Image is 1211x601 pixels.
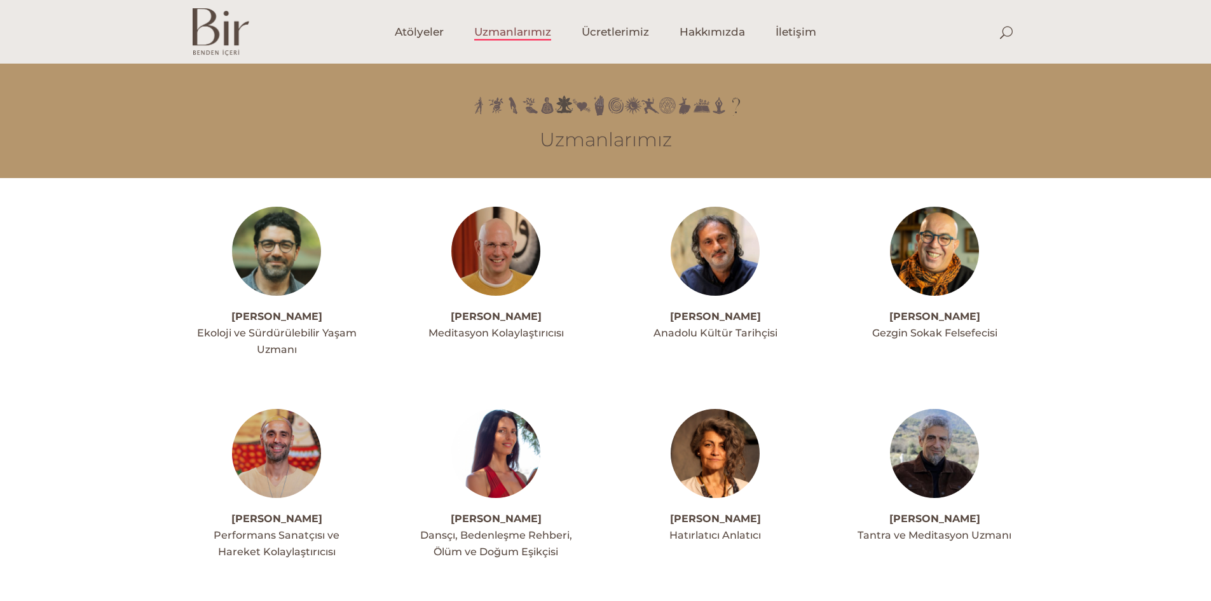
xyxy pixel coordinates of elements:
[451,310,542,322] a: [PERSON_NAME]
[231,310,322,322] a: [PERSON_NAME]
[671,207,760,296] img: Ali_Canip_Olgunlu_003_copy-300x300.jpg
[451,513,542,525] a: [PERSON_NAME]
[474,25,551,39] span: Uzmanlarımız
[872,327,997,339] span: Gezgin Sokak Felsefecisi
[680,25,745,39] span: Hakkımızda
[889,513,980,525] a: [PERSON_NAME]
[669,529,761,541] span: Hatırlatıcı Anlatıcı
[671,409,760,498] img: arbilprofilfoto-300x300.jpg
[776,25,816,39] span: İletişim
[214,529,339,558] span: Performans Sanatçısı ve Hareket Kolaylaştırıcısı
[653,327,777,339] span: Anadolu Kültür Tarihçisi
[670,310,761,322] a: [PERSON_NAME]
[889,310,980,322] a: [PERSON_NAME]
[582,25,649,39] span: Ücretlerimiz
[232,409,321,498] img: alperakprofil-300x300.jpg
[451,409,540,498] img: amberprofil1-300x300.jpg
[451,207,540,296] img: meditasyon-ahmet-1-300x300.jpg
[420,529,572,558] span: Dansçı, Bedenleşme Rehberi, Ölüm ve Doğum Eşikçisi
[197,327,357,356] span: Ekoloji ve Sürdürülebilir Yaşam Uzmanı
[890,207,979,296] img: alinakiprofil--300x300.jpg
[193,128,1019,151] h3: Uzmanlarımız
[890,409,979,498] img: Koray_Arham_Mincinozlu_002_copy-300x300.jpg
[395,25,444,39] span: Atölyeler
[428,327,564,339] span: Meditasyon Kolaylaştırıcısı
[231,513,322,525] a: [PERSON_NAME]
[858,529,1011,541] span: Tantra ve Meditasyon Uzmanı
[670,513,761,525] a: [PERSON_NAME]
[232,207,321,296] img: ahmetacarprofil--300x300.jpg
